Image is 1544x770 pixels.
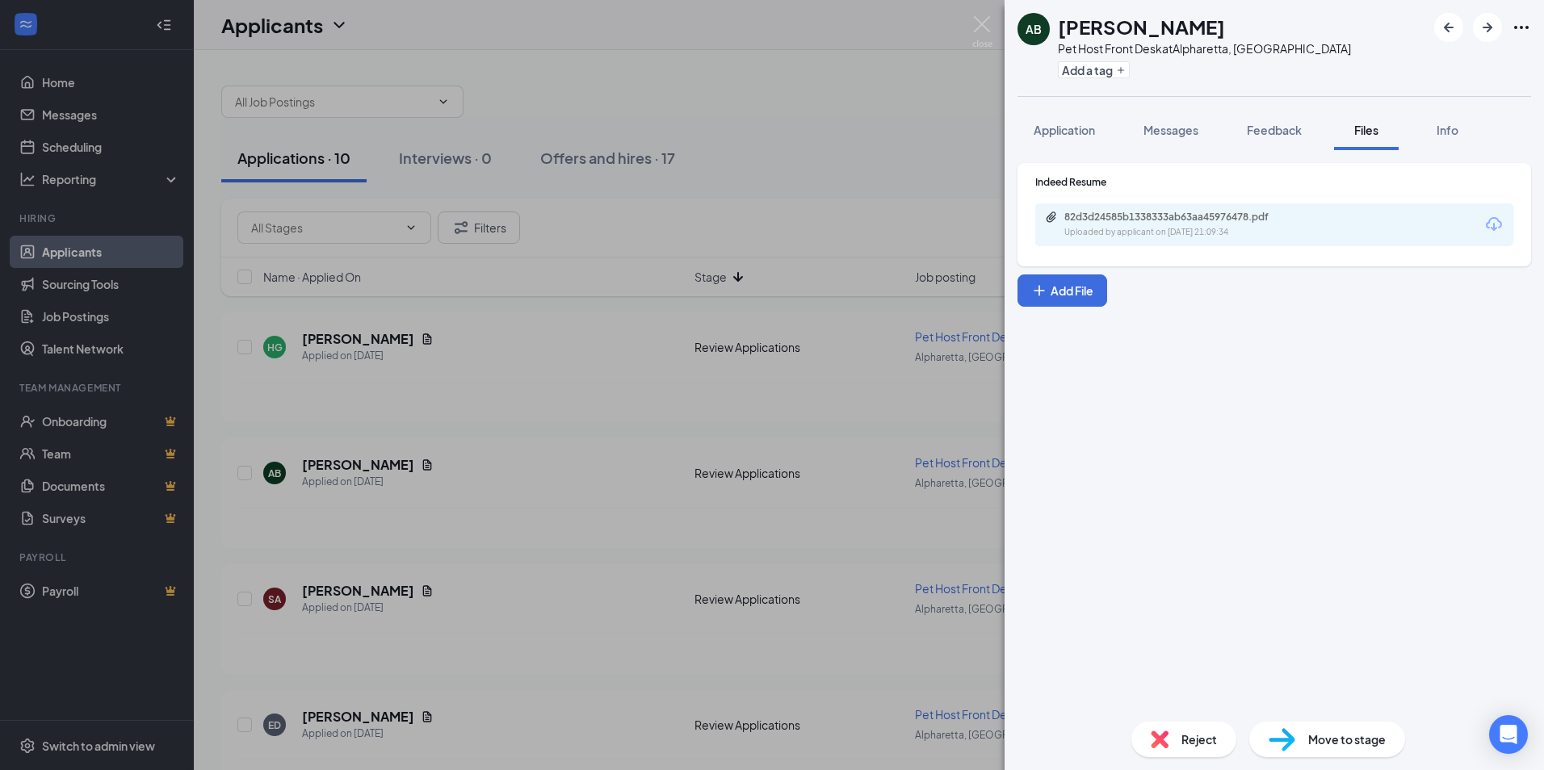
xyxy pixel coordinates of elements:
svg: Plus [1031,282,1047,299]
svg: Paperclip [1045,211,1058,224]
div: Indeed Resume [1035,175,1513,189]
svg: ArrowRight [1478,18,1497,37]
span: Reject [1181,730,1217,748]
svg: Ellipses [1512,18,1531,37]
div: Open Intercom Messenger [1489,715,1528,754]
span: Feedback [1247,123,1302,137]
button: Add FilePlus [1017,274,1107,307]
div: AB [1026,21,1042,37]
svg: Plus [1116,65,1126,75]
span: Files [1354,123,1378,137]
span: Messages [1143,123,1198,137]
a: Paperclip82d3d24585b1338333ab63aa45976478.pdfUploaded by applicant on [DATE] 21:09:34 [1045,211,1307,239]
button: ArrowLeftNew [1434,13,1463,42]
svg: Download [1484,215,1504,234]
h1: [PERSON_NAME] [1058,13,1225,40]
button: ArrowRight [1473,13,1502,42]
span: Application [1034,123,1095,137]
button: PlusAdd a tag [1058,61,1130,78]
div: Uploaded by applicant on [DATE] 21:09:34 [1064,226,1307,239]
div: 82d3d24585b1338333ab63aa45976478.pdf [1064,211,1290,224]
div: Pet Host Front Desk at Alpharetta, [GEOGRAPHIC_DATA] [1058,40,1351,56]
span: Info [1437,123,1458,137]
svg: ArrowLeftNew [1439,18,1458,37]
span: Move to stage [1308,730,1386,748]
